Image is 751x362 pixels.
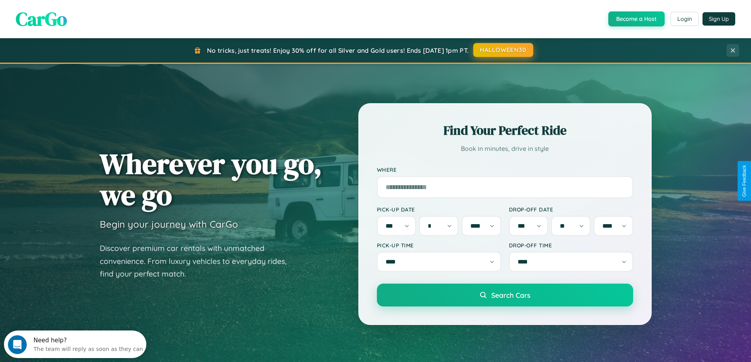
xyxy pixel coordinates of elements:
[100,148,322,210] h1: Wherever you go, we go
[509,242,633,249] label: Drop-off Time
[207,46,469,54] span: No tricks, just treats! Enjoy 30% off for all Silver and Gold users! Ends [DATE] 1pm PT.
[473,43,533,57] button: HALLOWEEN30
[377,143,633,154] p: Book in minutes, drive in style
[509,206,633,213] label: Drop-off Date
[8,335,27,354] iframe: Intercom live chat
[30,7,139,13] div: Need help?
[608,11,665,26] button: Become a Host
[100,218,238,230] h3: Begin your journey with CarGo
[671,12,699,26] button: Login
[100,242,297,280] p: Discover premium car rentals with unmatched convenience. From luxury vehicles to everyday rides, ...
[742,165,747,197] div: Give Feedback
[377,166,633,173] label: Where
[377,284,633,306] button: Search Cars
[30,13,139,21] div: The team will reply as soon as they can
[703,12,735,26] button: Sign Up
[3,3,147,25] div: Open Intercom Messenger
[377,122,633,139] h2: Find Your Perfect Ride
[491,291,530,299] span: Search Cars
[377,242,501,249] label: Pick-up Time
[4,330,146,358] iframe: Intercom live chat discovery launcher
[16,6,67,32] span: CarGo
[377,206,501,213] label: Pick-up Date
